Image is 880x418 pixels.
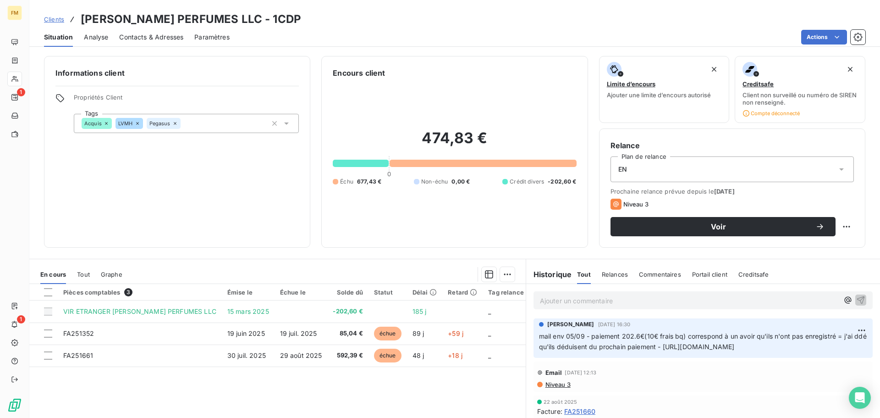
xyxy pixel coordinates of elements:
[333,351,363,360] span: 592,39 €
[357,178,381,186] span: 677,43 €
[7,6,22,20] div: FM
[40,271,66,278] span: En cours
[280,289,322,296] div: Échue le
[55,67,299,78] h6: Informations client
[333,329,363,338] span: 85,04 €
[610,188,854,195] span: Prochaine relance prévue depuis le
[63,307,216,315] span: VIR ETRANGER [PERSON_NAME] PERFUMES LLC
[451,178,470,186] span: 0,00 €
[412,307,427,315] span: 185 j
[623,201,649,208] span: Niveau 3
[448,289,477,296] div: Retard
[602,271,628,278] span: Relances
[63,351,93,359] span: FA251661
[577,271,591,278] span: Tout
[548,178,576,186] span: -202,60 €
[539,332,869,351] span: mail env 05/09 - paiement 202.6€(10€ frais bq) correspond à un avoir qu'ils n'ont pas enregistré ...
[374,327,401,340] span: échue
[448,351,462,359] span: +18 j
[227,307,269,315] span: 15 mars 2025
[412,329,424,337] span: 89 j
[118,121,133,126] span: LVMH
[544,381,571,388] span: Niveau 3
[544,399,577,405] span: 22 août 2025
[526,269,572,280] h6: Historique
[63,288,216,296] div: Pièces comptables
[7,398,22,412] img: Logo LeanPay
[618,165,627,174] span: EN
[735,56,865,123] button: CreditsafeClient non surveillé ou numéro de SIREN non renseigné.Compte déconnecté
[610,140,854,151] h6: Relance
[598,322,631,327] span: [DATE] 16:30
[333,289,363,296] div: Solde dû
[280,351,322,359] span: 29 août 2025
[547,320,594,329] span: [PERSON_NAME]
[17,88,25,96] span: 1
[639,271,681,278] span: Commentaires
[81,11,301,28] h3: [PERSON_NAME] PERFUMES LLC - 1CDP
[849,387,871,409] div: Open Intercom Messenger
[333,129,576,156] h2: 474,83 €
[333,67,385,78] h6: Encours client
[119,33,183,42] span: Contacts & Adresses
[227,289,269,296] div: Émise le
[387,170,391,178] span: 0
[149,121,170,126] span: Pegasus
[412,289,437,296] div: Délai
[84,33,108,42] span: Analyse
[124,288,132,296] span: 3
[564,407,595,416] span: FA251660
[227,351,266,359] span: 30 juil. 2025
[181,119,188,128] input: Ajouter une valeur
[537,407,562,416] span: Facture :
[692,271,727,278] span: Portail client
[374,349,401,362] span: échue
[607,91,711,99] span: Ajouter une limite d’encours autorisé
[77,271,90,278] span: Tout
[738,271,769,278] span: Creditsafe
[374,289,401,296] div: Statut
[44,33,73,42] span: Situation
[510,178,544,186] span: Crédit divers
[488,289,535,296] div: Tag relance
[742,91,858,106] span: Client non surveillé ou numéro de SIREN non renseigné.
[17,315,25,323] span: 1
[340,178,353,186] span: Échu
[194,33,230,42] span: Paramètres
[448,329,463,337] span: +59 j
[488,329,491,337] span: _
[714,188,735,195] span: [DATE]
[621,223,815,230] span: Voir
[610,217,836,236] button: Voir
[63,329,94,337] span: FA251352
[412,351,424,359] span: 48 j
[545,369,562,376] span: Email
[742,80,774,88] span: Creditsafe
[333,307,363,316] span: -202,60 €
[101,271,122,278] span: Graphe
[280,329,317,337] span: 19 juil. 2025
[599,56,730,123] button: Limite d’encoursAjouter une limite d’encours autorisé
[488,351,491,359] span: _
[565,370,596,375] span: [DATE] 12:13
[488,307,491,315] span: _
[84,121,102,126] span: Acquis
[607,80,655,88] span: Limite d’encours
[44,16,64,23] span: Clients
[227,329,265,337] span: 19 juin 2025
[742,110,800,117] span: Compte déconnecté
[44,15,64,24] a: Clients
[74,94,299,106] span: Propriétés Client
[421,178,448,186] span: Non-échu
[801,30,847,45] button: Actions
